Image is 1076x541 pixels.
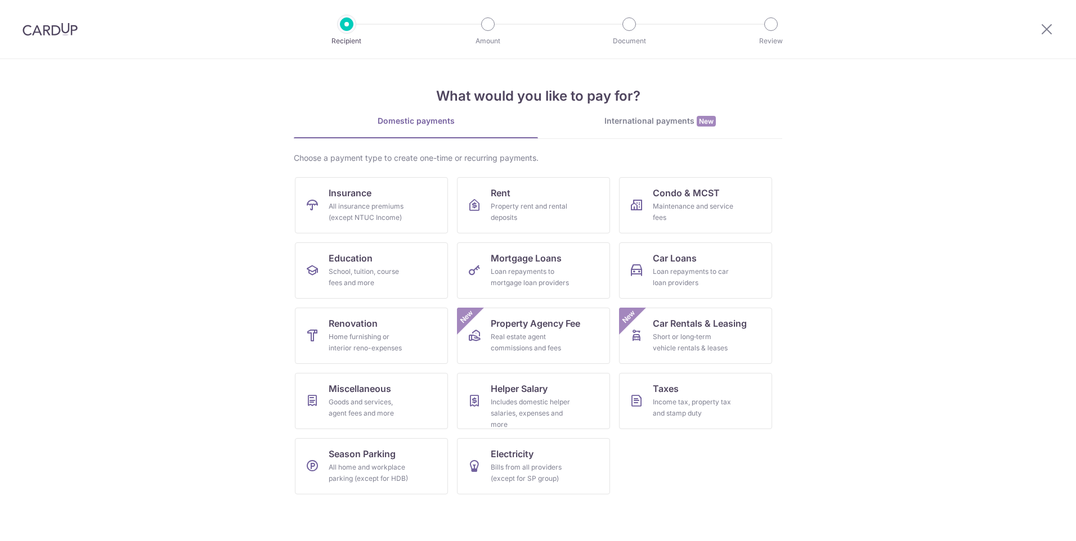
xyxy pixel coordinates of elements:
div: Includes domestic helper salaries, expenses and more [491,396,572,430]
img: CardUp [23,22,78,36]
div: Choose a payment type to create one-time or recurring payments. [294,152,782,164]
div: Home furnishing or interior reno-expenses [329,331,410,354]
a: Condo & MCSTMaintenance and service fees [619,177,772,233]
span: New [458,308,476,326]
p: Document [588,35,671,47]
div: Loan repayments to mortgage loan providers [491,266,572,288]
span: Condo & MCST [653,186,720,200]
span: New [620,308,638,326]
a: RenovationHome furnishing or interior reno-expenses [295,308,448,364]
span: Car Loans [653,251,697,265]
div: Property rent and rental deposits [491,201,572,223]
div: Loan repayments to car loan providers [653,266,734,288]
span: Renovation [329,317,378,330]
span: Education [329,251,373,265]
span: New [697,116,716,127]
a: TaxesIncome tax, property tax and stamp duty [619,373,772,429]
a: Car Rentals & LeasingShort or long‑term vehicle rentals & leasesNew [619,308,772,364]
div: Bills from all providers (except for SP group) [491,462,572,484]
div: Income tax, property tax and stamp duty [653,396,734,419]
p: Recipient [305,35,388,47]
div: School, tuition, course fees and more [329,266,410,288]
div: Real estate agent commissions and fees [491,331,572,354]
span: Mortgage Loans [491,251,562,265]
div: Maintenance and service fees [653,201,734,223]
span: Car Rentals & Leasing [653,317,747,330]
span: Season Parking [329,447,396,461]
div: Short or long‑term vehicle rentals & leases [653,331,734,354]
a: Helper SalaryIncludes domestic helper salaries, expenses and more [457,373,610,429]
span: Taxes [653,382,679,395]
span: Helper Salary [491,382,548,395]
a: EducationSchool, tuition, course fees and more [295,242,448,299]
h4: What would you like to pay for? [294,86,782,106]
div: All home and workplace parking (except for HDB) [329,462,410,484]
span: Miscellaneous [329,382,391,395]
a: InsuranceAll insurance premiums (except NTUC Income) [295,177,448,233]
span: Electricity [491,447,533,461]
a: ElectricityBills from all providers (except for SP group) [457,438,610,494]
a: Season ParkingAll home and workplace parking (except for HDB) [295,438,448,494]
span: Property Agency Fee [491,317,580,330]
span: Insurance [329,186,371,200]
div: Domestic payments [294,115,538,127]
p: Amount [446,35,530,47]
div: Goods and services, agent fees and more [329,396,410,419]
div: All insurance premiums (except NTUC Income) [329,201,410,223]
a: MiscellaneousGoods and services, agent fees and more [295,373,448,429]
a: Mortgage LoansLoan repayments to mortgage loan providers [457,242,610,299]
a: Property Agency FeeReal estate agent commissions and feesNew [457,308,610,364]
span: Rent [491,186,510,200]
a: Car LoansLoan repayments to car loan providers [619,242,772,299]
div: International payments [538,115,782,127]
a: RentProperty rent and rental deposits [457,177,610,233]
p: Review [729,35,813,47]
